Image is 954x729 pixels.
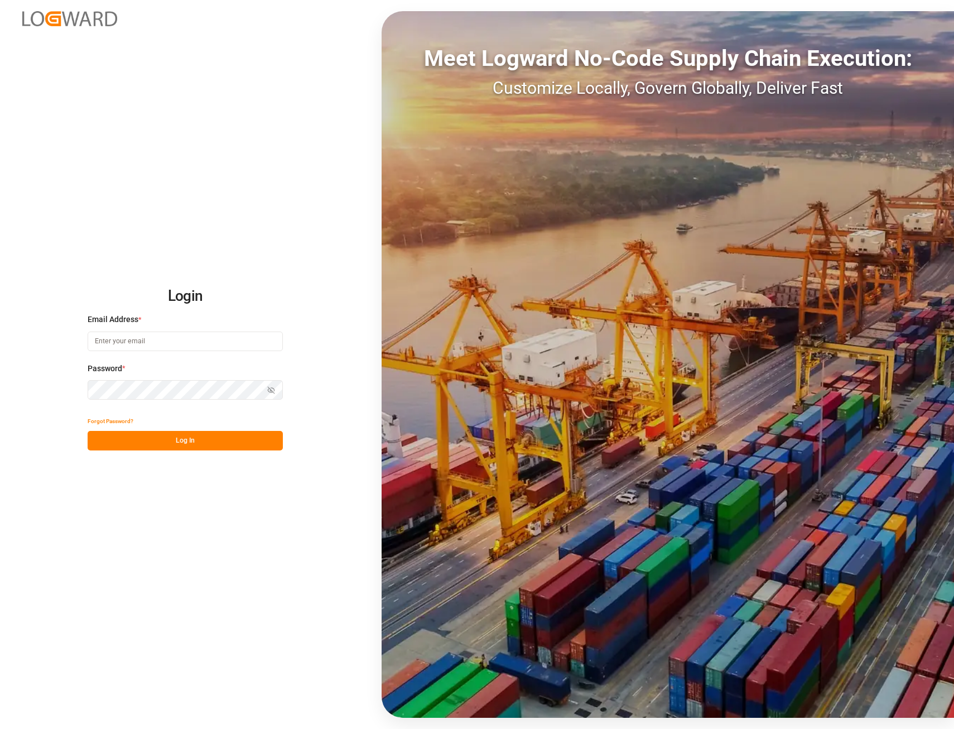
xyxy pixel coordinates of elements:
h2: Login [88,279,283,314]
div: Meet Logward No-Code Supply Chain Execution: [382,42,954,75]
span: Email Address [88,314,138,325]
span: Password [88,363,122,375]
div: Customize Locally, Govern Globally, Deliver Fast [382,75,954,100]
input: Enter your email [88,332,283,351]
button: Log In [88,431,283,450]
img: Logward_new_orange.png [22,11,117,26]
button: Forgot Password? [88,411,133,431]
